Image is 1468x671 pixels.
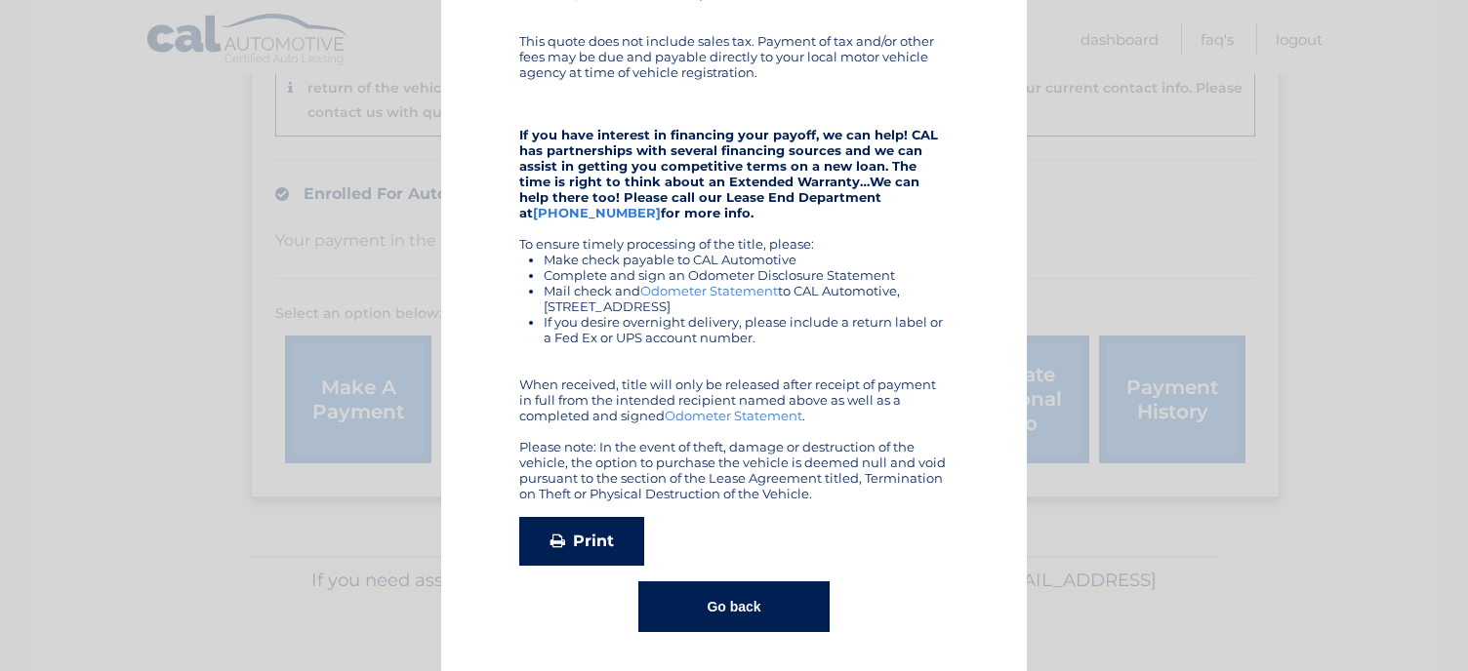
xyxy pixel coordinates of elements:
[640,283,778,298] a: Odometer Statement
[544,283,949,314] li: Mail check and to CAL Automotive, [STREET_ADDRESS]
[533,205,661,220] a: [PHONE_NUMBER]
[519,517,644,566] a: Print
[544,252,949,267] li: Make check payable to CAL Automotive
[665,408,802,423] a: Odometer Statement
[519,127,938,220] strong: If you have interest in financing your payoff, we can help! CAL has partnerships with several fin...
[544,314,949,345] li: If you desire overnight delivery, please include a return label or a Fed Ex or UPS account number.
[544,267,949,283] li: Complete and sign an Odometer Disclosure Statement
[638,581,829,632] button: Go back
